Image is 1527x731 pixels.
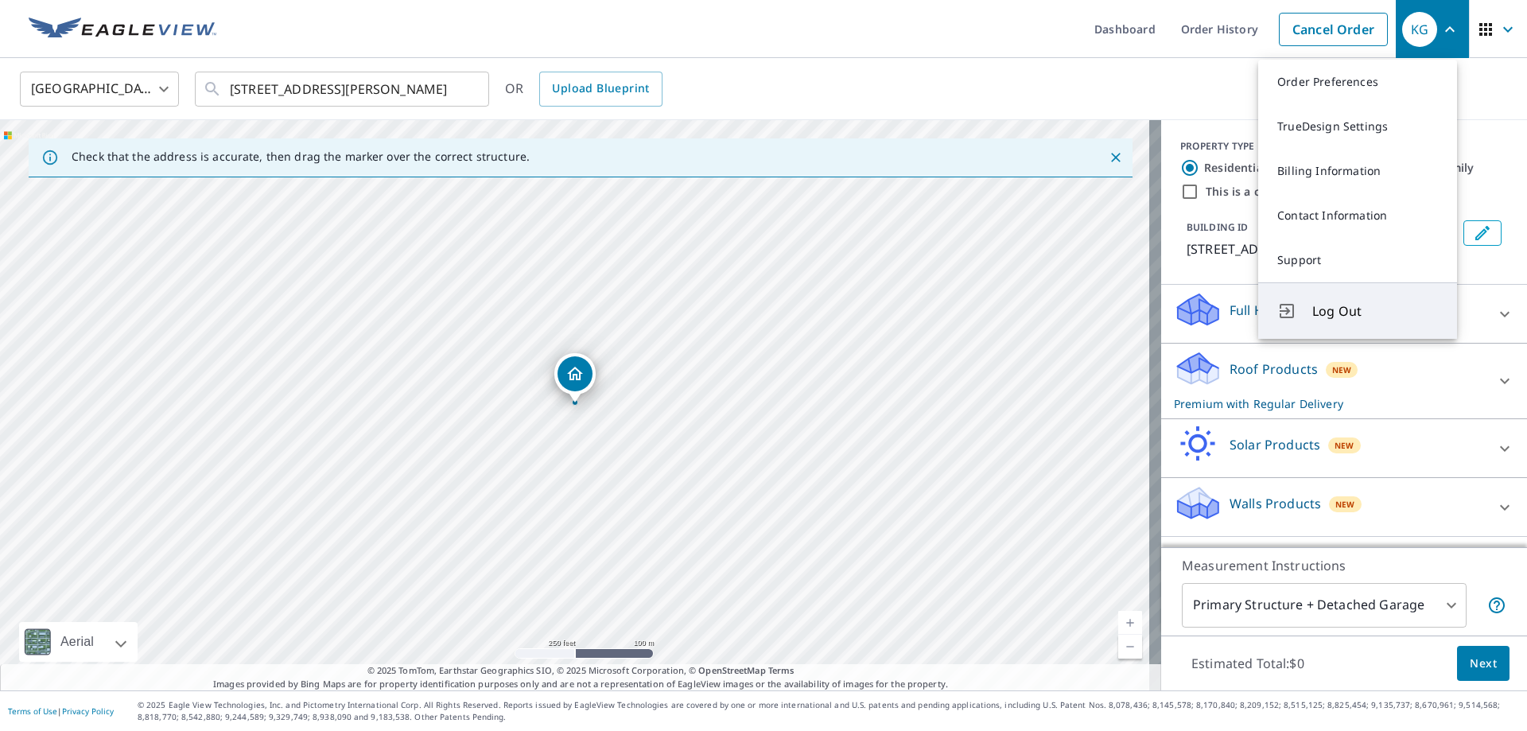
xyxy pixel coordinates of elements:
[1182,583,1467,628] div: Primary Structure + Detached Garage
[1187,239,1457,259] p: [STREET_ADDRESS][PERSON_NAME]
[1174,395,1486,412] p: Premium with Regular Delivery
[1187,220,1248,234] p: BUILDING ID
[1258,60,1457,104] a: Order Preferences
[8,706,57,717] a: Terms of Use
[1174,426,1514,471] div: Solar ProductsNew
[698,664,765,676] a: OpenStreetMap
[1174,291,1514,336] div: Full House ProductsNew
[1457,646,1510,682] button: Next
[1174,484,1514,530] div: Walls ProductsNew
[1118,635,1142,659] a: Current Level 17, Zoom Out
[1182,556,1506,575] p: Measurement Instructions
[1174,350,1514,412] div: Roof ProductsNewPremium with Regular Delivery
[1312,301,1438,321] span: Log Out
[1206,184,1301,200] label: This is a complex
[1332,364,1352,376] span: New
[8,706,114,716] p: |
[1180,139,1508,154] div: PROPERTY TYPE
[1279,13,1388,46] a: Cancel Order
[1118,611,1142,635] a: Current Level 17, Zoom In
[1230,494,1321,513] p: Walls Products
[367,664,795,678] span: © 2025 TomTom, Earthstar Geographics SIO, © 2025 Microsoft Corporation, ©
[1258,193,1457,238] a: Contact Information
[1463,220,1502,246] button: Edit building 1
[1258,282,1457,339] button: Log Out
[552,79,649,99] span: Upload Blueprint
[1179,646,1317,681] p: Estimated Total: $0
[554,353,596,402] div: Dropped pin, building 1, Residential property, 4053 Odell St Baton Rouge, LA 70802
[768,664,795,676] a: Terms
[539,72,662,107] a: Upload Blueprint
[1258,238,1457,282] a: Support
[1470,654,1497,674] span: Next
[1105,147,1126,168] button: Close
[19,622,138,662] div: Aerial
[1230,435,1320,454] p: Solar Products
[138,699,1519,723] p: © 2025 Eagle View Technologies, Inc. and Pictometry International Corp. All Rights Reserved. Repo...
[56,622,99,662] div: Aerial
[1204,160,1266,176] label: Residential
[1487,596,1506,615] span: Your report will include the primary structure and a detached garage if one exists.
[20,67,179,111] div: [GEOGRAPHIC_DATA]
[505,72,662,107] div: OR
[29,17,216,41] img: EV Logo
[230,67,457,111] input: Search by address or latitude-longitude
[1230,301,1353,320] p: Full House Products
[1258,149,1457,193] a: Billing Information
[1230,360,1318,379] p: Roof Products
[72,150,530,164] p: Check that the address is accurate, then drag the marker over the correct structure.
[62,706,114,717] a: Privacy Policy
[1258,104,1457,149] a: TrueDesign Settings
[1335,498,1355,511] span: New
[1335,439,1354,452] span: New
[1402,12,1437,47] div: KG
